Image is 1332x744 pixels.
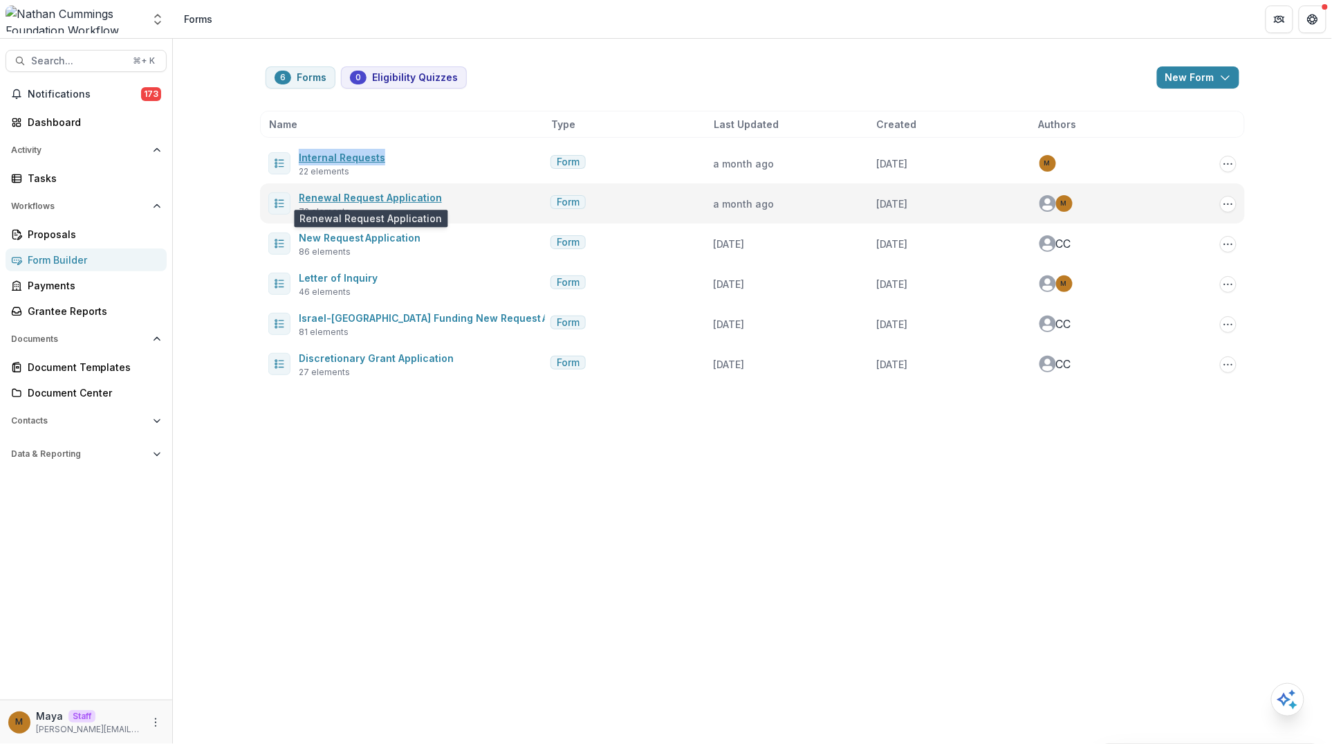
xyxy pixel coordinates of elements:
span: 173 [141,87,161,101]
button: Open Activity [6,139,167,161]
span: Search... [31,55,124,67]
button: Open AI Assistant [1271,683,1304,716]
p: [PERSON_NAME][EMAIL_ADDRESS][DOMAIN_NAME] [36,723,142,736]
span: Documents [11,334,147,344]
span: [DATE] [876,198,907,210]
div: Maya [1044,160,1051,167]
a: Grantee Reports [6,300,167,323]
span: Data & Reporting [11,449,147,459]
span: 46 elements [299,286,351,298]
button: Options [1220,236,1237,253]
button: Options [1220,356,1237,373]
button: Partners [1266,6,1293,33]
a: Internal Requests [299,152,385,163]
button: Options [1220,196,1237,212]
svg: avatar [1039,316,1056,332]
span: [DATE] [876,359,907,370]
button: Open Workflows [6,195,167,217]
a: Dashboard [6,111,167,134]
button: Open Data & Reporting [6,443,167,465]
a: Payments [6,274,167,297]
button: Open Documents [6,328,167,350]
span: Form [557,156,580,168]
button: More [147,714,164,731]
div: Maya [1061,200,1067,207]
div: Document Center [28,385,156,400]
span: 6 [280,73,286,82]
button: Forms [266,66,335,89]
div: ⌘ + K [130,53,158,69]
div: Document Templates [28,360,156,374]
nav: breadcrumb [178,9,218,29]
button: Options [1220,316,1237,333]
span: Name [269,117,297,131]
button: New Form [1157,66,1239,89]
svg: avatar [1039,275,1056,292]
span: Last Updated [714,117,779,131]
div: Maya [16,718,24,727]
a: Document Center [6,381,167,404]
span: [DATE] [876,158,907,170]
div: Maya [1061,280,1067,287]
span: 22 elements [299,165,349,178]
div: Payments [28,278,156,293]
span: Created [876,117,916,131]
span: Form [557,357,580,369]
a: Form Builder [6,248,167,271]
span: Type [551,117,575,131]
span: 81 elements [299,326,349,338]
span: Form [557,277,580,289]
span: Form [557,317,580,329]
div: Chi test Chou [1056,359,1071,370]
span: Form [557,237,580,248]
a: Discretionary Grant Application [299,352,454,364]
span: 72 elements [299,206,350,218]
div: Form Builder [28,253,156,267]
p: Maya [36,709,63,723]
span: Form [557,197,580,208]
div: Tasks [28,171,156,185]
span: 0 [355,73,361,82]
p: Staff [68,710,95,723]
span: [DATE] [714,359,745,370]
span: Notifications [28,89,141,100]
span: Workflows [11,201,147,211]
a: Proposals [6,223,167,246]
div: Proposals [28,227,156,242]
button: Get Help [1299,6,1326,33]
span: 86 elements [299,246,351,258]
span: a month ago [714,158,775,170]
span: Authors [1039,117,1077,131]
svg: avatar [1039,195,1056,212]
a: New Request Application [299,232,420,244]
span: [DATE] [714,278,745,290]
span: Contacts [11,416,147,426]
span: a month ago [714,198,775,210]
button: Options [1220,276,1237,293]
span: [DATE] [876,238,907,250]
button: Open entity switcher [148,6,167,33]
div: Chi test Chou [1056,238,1071,249]
button: Options [1220,156,1237,172]
button: Search... [6,50,167,72]
div: Chi test Chou [1056,318,1071,329]
svg: avatar [1039,356,1056,372]
a: Tasks [6,167,167,190]
button: Open Contacts [6,410,167,432]
span: 27 elements [299,366,350,379]
img: Nathan Cummings Foundation Workflow Sandbox logo [6,6,142,33]
span: Activity [11,145,147,155]
a: Israel-[GEOGRAPHIC_DATA] Funding New Request Application [299,312,598,324]
span: [DATE] [714,238,745,250]
span: [DATE] [876,318,907,330]
a: Document Templates [6,356,167,379]
button: Notifications173 [6,83,167,105]
div: Forms [184,12,212,26]
button: Eligibility Quizzes [341,66,467,89]
div: Grantee Reports [28,304,156,318]
a: Renewal Request Application [299,192,442,203]
a: Letter of Inquiry [299,272,378,284]
span: [DATE] [714,318,745,330]
span: [DATE] [876,278,907,290]
div: Dashboard [28,115,156,129]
